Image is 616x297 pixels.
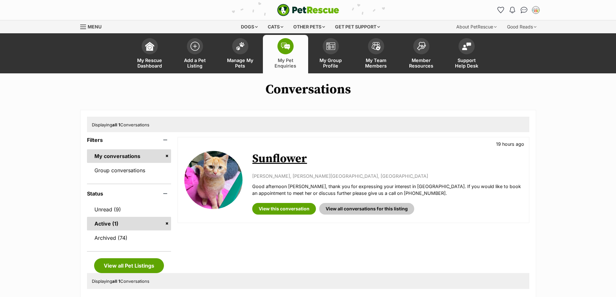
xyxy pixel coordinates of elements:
[372,42,381,50] img: team-members-icon-5396bd8760b3fe7c0b43da4ab00e1e3bb1a5d9ba89233759b79545d2d3fc5d0d.svg
[316,58,345,69] span: My Group Profile
[172,35,218,73] a: Add a Pet Listing
[330,20,384,33] div: Get pet support
[226,58,255,69] span: Manage My Pets
[510,7,515,13] img: notifications-46538b983faf8c2785f20acdc204bb7945ddae34d4c08c2a6579f10ce5e182be.svg
[353,35,399,73] a: My Team Members
[94,258,164,273] a: View all Pet Listings
[362,58,391,69] span: My Team Members
[444,35,489,73] a: Support Help Desk
[496,5,506,15] a: Favourites
[87,231,171,245] a: Archived (74)
[252,173,522,179] p: [PERSON_NAME], [PERSON_NAME][GEOGRAPHIC_DATA], [GEOGRAPHIC_DATA]
[281,43,290,50] img: pet-enquiries-icon-7e3ad2cf08bfb03b45e93fb7055b45f3efa6380592205ae92323e6603595dc1f.svg
[452,20,501,33] div: About PetRescue
[277,4,339,16] img: logo-e224e6f780fb5917bec1dbf3a21bbac754714ae5b6737aabdf751b685950b380.svg
[533,7,539,13] img: Wingecarribee Animal shelter profile pic
[507,5,518,15] button: Notifications
[88,24,102,29] span: Menu
[277,4,339,16] a: PetRescue
[399,35,444,73] a: Member Resources
[252,183,522,197] p: Good afternoon [PERSON_NAME], thank you for expressing your interest in [GEOGRAPHIC_DATA]. If you...
[112,122,120,127] strong: all 1
[519,5,529,15] a: Conversations
[236,20,262,33] div: Dogs
[135,58,164,69] span: My Rescue Dashboard
[190,42,200,51] img: add-pet-listing-icon-0afa8454b4691262ce3f59096e99ab1cd57d4a30225e0717b998d2c9b9846f56.svg
[531,5,541,15] button: My account
[87,217,171,230] a: Active (1)
[496,5,541,15] ul: Account quick links
[92,279,149,284] span: Displaying Conversations
[87,191,171,196] header: Status
[236,42,245,50] img: manage-my-pets-icon-02211641906a0b7f246fdf0571729dbe1e7629f14944591b6c1af311fb30b64b.svg
[462,42,471,50] img: help-desk-icon-fdf02630f3aa405de69fd3d07c3f3aa587a6932b1a1747fa1d2bba05be0121f9.svg
[407,58,436,69] span: Member Resources
[87,137,171,143] header: Filters
[319,203,414,215] a: View all conversations for this listing
[180,58,210,69] span: Add a Pet Listing
[521,7,527,13] img: chat-41dd97257d64d25036548639549fe6c8038ab92f7586957e7f3b1b290dea8141.svg
[145,42,154,51] img: dashboard-icon-eb2f2d2d3e046f16d808141f083e7271f6b2e854fb5c12c21221c1fb7104beca.svg
[308,35,353,73] a: My Group Profile
[92,122,149,127] span: Displaying Conversations
[112,279,120,284] strong: all 1
[326,42,335,50] img: group-profile-icon-3fa3cf56718a62981997c0bc7e787c4b2cf8bcc04b72c1350f741eb67cf2f40e.svg
[263,20,288,33] div: Cats
[452,58,481,69] span: Support Help Desk
[503,20,541,33] div: Good Reads
[496,141,524,147] p: 19 hours ago
[127,35,172,73] a: My Rescue Dashboard
[417,42,426,50] img: member-resources-icon-8e73f808a243e03378d46382f2149f9095a855e16c252ad45f914b54edf8863c.svg
[87,149,171,163] a: My conversations
[263,35,308,73] a: My Pet Enquiries
[184,151,243,209] img: Sunflower
[252,203,316,215] a: View this conversation
[87,203,171,216] a: Unread (9)
[87,164,171,177] a: Group conversations
[252,152,307,166] a: Sunflower
[218,35,263,73] a: Manage My Pets
[80,20,106,32] a: Menu
[289,20,330,33] div: Other pets
[271,58,300,69] span: My Pet Enquiries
